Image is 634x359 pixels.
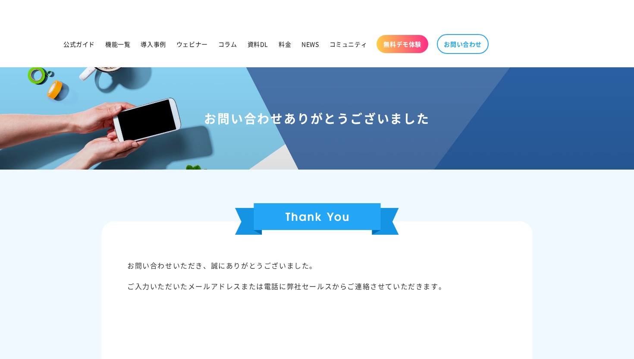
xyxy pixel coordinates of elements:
a: 資料DL [242,35,273,53]
span: コミュニティ [330,40,367,48]
img: Thank You [235,203,399,235]
span: コラム [218,40,237,48]
span: ウェビナー [176,40,208,48]
a: 公式ガイド [58,35,100,53]
span: 導入事例 [141,40,166,48]
a: コミュニティ [324,35,373,53]
a: 無料デモ体験 [377,35,428,53]
span: 料金 [279,40,291,48]
a: 機能一覧 [100,35,135,53]
a: NEWS [296,35,324,53]
span: 資料DL [248,40,268,48]
p: ご入力いただいたメールアドレスまたは電話に弊社セールスからご連絡させていただきます。 [127,279,507,293]
span: NEWS [301,40,319,48]
a: 導入事例 [135,35,171,53]
a: お問い合わせ [437,34,489,54]
span: 公式ガイド [63,40,95,48]
span: 無料デモ体験 [383,40,421,48]
span: お問い合わせ [444,40,482,48]
span: 機能一覧 [105,40,130,48]
p: お問い合わせいただき、誠にありがとうございました。 [127,258,507,272]
h1: お問い合わせありがとうございました [10,110,624,126]
a: ウェビナー [171,35,213,53]
a: コラム [213,35,242,53]
a: 料金 [273,35,296,53]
